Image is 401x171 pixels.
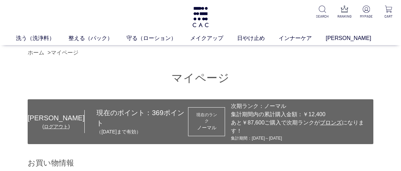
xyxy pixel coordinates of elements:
[44,124,68,129] a: ログアウト
[359,6,373,19] a: MYPAGE
[28,71,373,85] h1: マイページ
[152,109,163,117] span: 369
[381,14,395,19] p: CART
[237,34,279,42] a: 日やけ止め
[359,14,373,19] p: MYPAGE
[28,113,84,123] div: [PERSON_NAME]
[315,6,329,19] a: SEARCH
[96,128,188,135] p: （[DATE]まで有効）
[231,110,370,119] div: 集計期間内の累計購入金額：￥12,400
[192,7,209,27] img: logo
[51,50,78,56] a: マイページ
[320,120,342,125] span: ブロンズ
[68,34,127,42] a: 整える（パック）
[337,6,352,19] a: RANKING
[231,135,370,141] div: 集計期間：[DATE]～[DATE]
[381,6,395,19] a: CART
[315,14,329,19] p: SEARCH
[28,50,44,56] a: ホーム
[337,14,352,19] p: RANKING
[28,158,373,168] h2: お買い物情報
[28,123,84,130] div: ( )
[16,34,68,42] a: 洗う（洗浄料）
[127,34,190,42] a: 守る（ローション）
[231,102,370,110] div: 次期ランク：ノーマル
[47,49,80,57] li: >
[195,112,218,124] dt: 現在のランク
[190,34,237,42] a: メイクアップ
[326,34,385,42] a: [PERSON_NAME]
[279,34,326,42] a: インナーケア
[231,119,370,135] div: あと￥87,600ご購入で次期ランクが になります！
[85,108,188,135] div: 現在のポイント： ポイント
[195,124,218,131] div: ノーマル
